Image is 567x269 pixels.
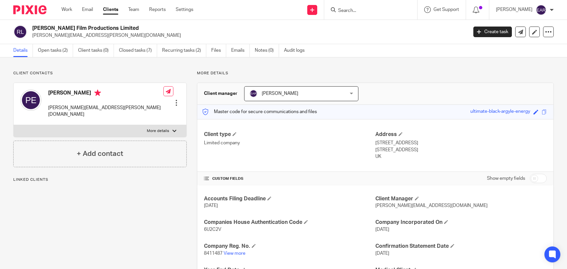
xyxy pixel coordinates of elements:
p: Master code for secure communications and files [202,108,317,115]
p: More details [197,71,554,76]
a: Work [61,6,72,13]
p: [STREET_ADDRESS] [375,147,547,153]
h4: Client Manager [375,195,547,202]
h3: Client manager [204,90,237,97]
a: Client tasks (0) [78,44,114,57]
p: Limited company [204,140,375,146]
a: Closed tasks (7) [119,44,157,57]
a: Details [13,44,33,57]
a: Clients [103,6,118,13]
img: svg%3E [13,25,27,39]
a: Notes (0) [255,44,279,57]
p: Client contacts [13,71,187,76]
h4: Address [375,131,547,138]
img: svg%3E [536,5,546,15]
a: Audit logs [284,44,310,57]
a: Recurring tasks (2) [162,44,206,57]
a: Emails [231,44,250,57]
h4: Client type [204,131,375,138]
a: Reports [149,6,166,13]
p: [PERSON_NAME] [496,6,532,13]
p: UK [375,153,547,160]
input: Search [337,8,397,14]
a: View more [224,251,245,256]
a: Files [211,44,226,57]
p: Linked clients [13,177,187,182]
span: [DATE] [375,251,389,256]
span: [DATE] [375,227,389,232]
a: Team [128,6,139,13]
div: ultimate-black-argyle-energy [470,108,530,116]
h4: Company Reg. No. [204,243,375,250]
h4: Accounts Filing Deadline [204,195,375,202]
a: Email [82,6,93,13]
label: Show empty fields [487,175,525,182]
img: svg%3E [20,90,42,111]
h4: CUSTOM FIELDS [204,176,375,181]
h2: [PERSON_NAME] Film Productions Limited [32,25,377,32]
span: 8411487 [204,251,223,256]
h4: + Add contact [77,149,123,159]
span: [PERSON_NAME][EMAIL_ADDRESS][DOMAIN_NAME] [375,203,488,208]
a: Create task [473,27,512,37]
h4: Companies House Authentication Code [204,219,375,226]
h4: Confirmation Statement Date [375,243,547,250]
span: [DATE] [204,203,218,208]
img: Pixie [13,5,47,14]
a: Settings [176,6,193,13]
h4: [PERSON_NAME] [48,90,163,98]
img: svg%3E [249,90,257,98]
p: [PERSON_NAME][EMAIL_ADDRESS][PERSON_NAME][DOMAIN_NAME] [48,104,163,118]
span: Get Support [433,7,459,12]
span: [PERSON_NAME] [262,91,298,96]
p: [PERSON_NAME][EMAIL_ADDRESS][PERSON_NAME][DOMAIN_NAME] [32,32,463,39]
p: [STREET_ADDRESS] [375,140,547,146]
a: Open tasks (2) [38,44,73,57]
i: Primary [94,90,101,96]
span: 6U2C2V [204,227,221,232]
h4: Company Incorporated On [375,219,547,226]
p: More details [147,128,169,134]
